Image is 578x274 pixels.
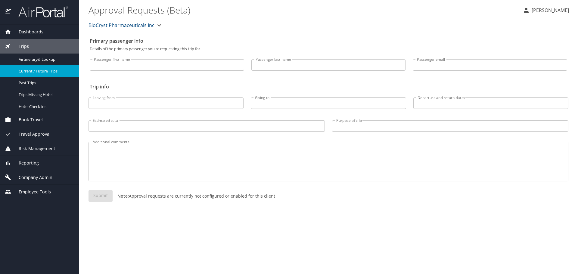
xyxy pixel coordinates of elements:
[117,193,129,199] strong: Note:
[11,145,55,152] span: Risk Management
[19,104,72,109] span: Hotel Check-ins
[90,47,567,51] p: Details of the primary passenger you're requesting this trip for
[19,80,72,86] span: Past Trips
[11,116,43,123] span: Book Travel
[530,7,569,14] p: [PERSON_NAME]
[520,5,571,16] button: [PERSON_NAME]
[19,68,72,74] span: Current / Future Trips
[19,92,72,97] span: Trips Missing Hotel
[11,174,52,181] span: Company Admin
[5,6,12,18] img: icon-airportal.png
[11,160,39,166] span: Reporting
[89,1,518,19] h1: Approval Requests (Beta)
[11,189,51,195] span: Employee Tools
[90,82,567,91] h2: Trip info
[113,193,275,199] p: Approval requests are currently not configured or enabled for this client
[12,6,68,18] img: airportal-logo.png
[89,21,156,29] span: BioCryst Pharmaceuticals Inc.
[11,29,43,35] span: Dashboards
[19,57,72,62] span: Airtinerary® Lookup
[11,43,29,50] span: Trips
[90,36,567,46] h2: Primary passenger info
[86,19,165,31] button: BioCryst Pharmaceuticals Inc.
[11,131,51,137] span: Travel Approval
